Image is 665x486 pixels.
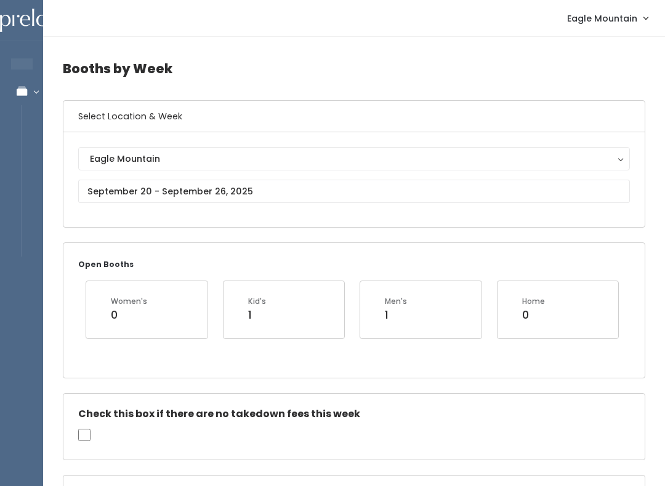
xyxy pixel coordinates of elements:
div: 0 [111,307,147,323]
div: 0 [522,307,545,323]
a: Eagle Mountain [555,5,660,31]
div: Home [522,296,545,307]
h4: Booths by Week [63,52,645,86]
div: 1 [385,307,407,323]
small: Open Booths [78,259,134,269]
div: Eagle Mountain [90,152,618,165]
h6: Select Location & Week [63,101,645,132]
div: Women's [111,296,147,307]
div: Kid's [248,296,266,307]
button: Eagle Mountain [78,147,630,170]
input: September 20 - September 26, 2025 [78,180,630,203]
h5: Check this box if there are no takedown fees this week [78,408,630,420]
span: Eagle Mountain [567,12,637,25]
div: Men's [385,296,407,307]
div: 1 [248,307,266,323]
